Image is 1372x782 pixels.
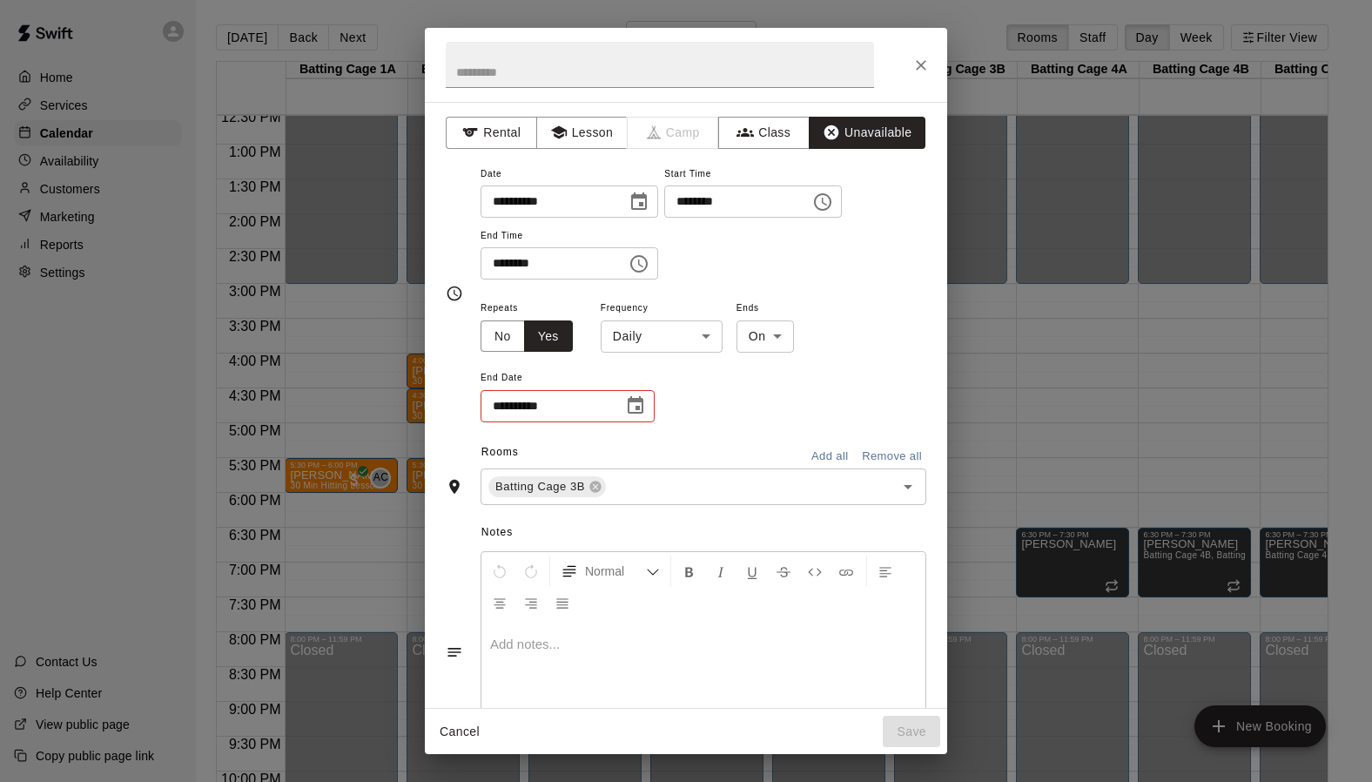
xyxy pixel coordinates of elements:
[905,50,937,81] button: Close
[485,587,514,618] button: Center Align
[485,556,514,587] button: Undo
[548,587,577,618] button: Justify Align
[809,117,925,149] button: Unavailable
[446,644,463,661] svg: Notes
[601,297,723,320] span: Frequency
[805,185,840,219] button: Choose time, selected time is 3:15 PM
[628,117,719,149] span: Camps can only be created in the Services page
[481,320,525,353] button: No
[516,556,546,587] button: Redo
[524,320,573,353] button: Yes
[481,320,573,353] div: outlined button group
[857,443,926,470] button: Remove all
[737,556,767,587] button: Format Underline
[871,556,900,587] button: Left Align
[554,556,667,587] button: Formatting Options
[585,563,646,580] span: Normal
[802,443,857,470] button: Add all
[488,478,592,495] span: Batting Cage 3B
[622,185,656,219] button: Choose date, selected date is Sep 16, 2025
[618,388,653,423] button: Choose date
[481,163,658,186] span: Date
[481,519,926,547] span: Notes
[706,556,736,587] button: Format Italics
[481,367,655,390] span: End Date
[622,246,656,281] button: Choose time, selected time is 8:00 PM
[481,446,519,458] span: Rooms
[536,117,628,149] button: Lesson
[736,320,794,353] div: On
[432,716,488,748] button: Cancel
[516,587,546,618] button: Right Align
[800,556,830,587] button: Insert Code
[446,478,463,495] svg: Rooms
[664,163,842,186] span: Start Time
[675,556,704,587] button: Format Bold
[769,556,798,587] button: Format Strikethrough
[481,297,587,320] span: Repeats
[446,285,463,302] svg: Timing
[736,297,794,320] span: Ends
[488,476,606,497] div: Batting Cage 3B
[896,475,920,499] button: Open
[446,117,537,149] button: Rental
[481,225,658,248] span: End Time
[831,556,861,587] button: Insert Link
[718,117,810,149] button: Class
[601,320,723,353] div: Daily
